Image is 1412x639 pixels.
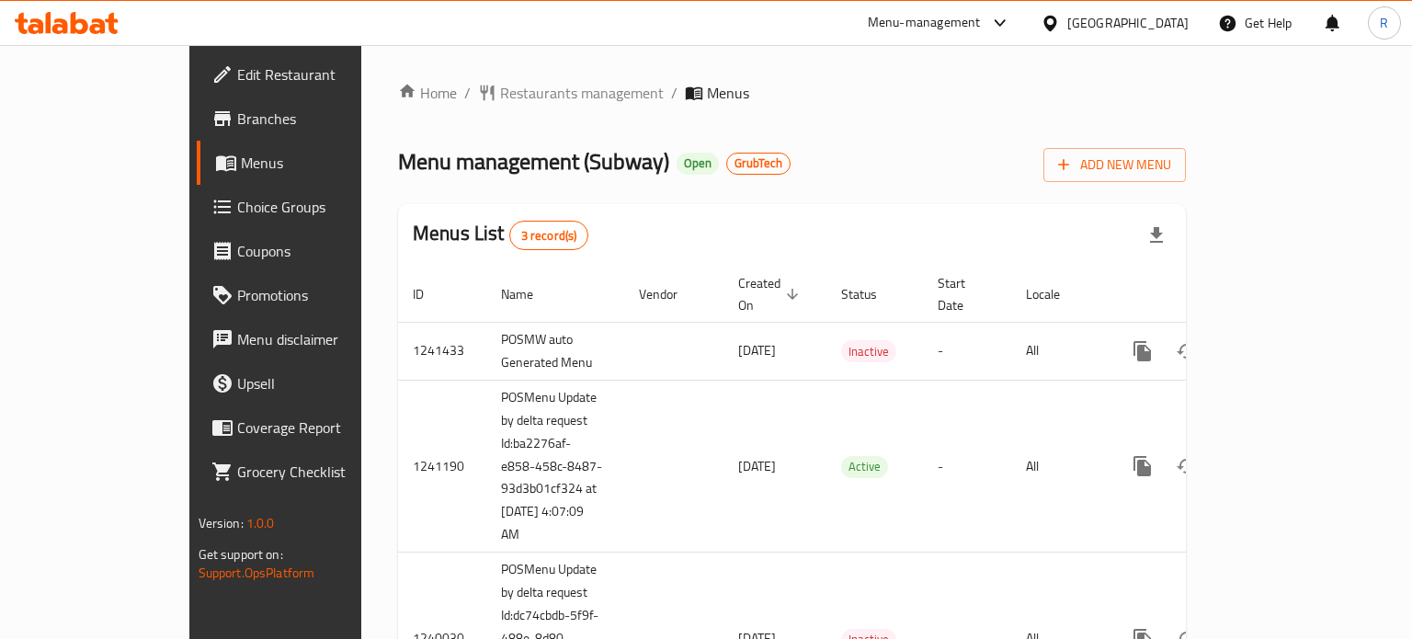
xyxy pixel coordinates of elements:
[413,283,448,305] span: ID
[738,454,776,478] span: [DATE]
[671,82,678,104] li: /
[199,542,283,566] span: Get support on:
[398,380,486,553] td: 1241190
[237,284,411,306] span: Promotions
[197,52,426,97] a: Edit Restaurant
[237,328,411,350] span: Menu disclaimer
[677,155,719,171] span: Open
[237,196,411,218] span: Choice Groups
[237,108,411,130] span: Branches
[464,82,471,104] li: /
[398,82,1186,104] nav: breadcrumb
[1165,444,1209,488] button: Change Status
[1121,329,1165,373] button: more
[841,340,896,362] div: Inactive
[1026,283,1084,305] span: Locale
[1165,329,1209,373] button: Change Status
[923,322,1011,380] td: -
[486,380,624,553] td: POSMenu Update by delta request Id:ba2276af-e858-458c-8487-93d3b01cf324 at [DATE] 4:07:09 AM
[398,322,486,380] td: 1241433
[246,511,275,535] span: 1.0.0
[1011,322,1106,380] td: All
[237,240,411,262] span: Coupons
[1043,148,1186,182] button: Add New Menu
[413,220,588,250] h2: Menus List
[707,82,749,104] span: Menus
[500,82,664,104] span: Restaurants management
[398,82,457,104] a: Home
[727,155,790,171] span: GrubTech
[841,456,888,477] span: Active
[1106,267,1312,323] th: Actions
[237,372,411,394] span: Upsell
[738,272,804,316] span: Created On
[398,141,669,182] span: Menu management ( Subway )
[197,185,426,229] a: Choice Groups
[197,317,426,361] a: Menu disclaimer
[841,283,901,305] span: Status
[923,380,1011,553] td: -
[501,283,557,305] span: Name
[1380,13,1388,33] span: R
[738,338,776,362] span: [DATE]
[241,152,411,174] span: Menus
[1011,380,1106,553] td: All
[1134,213,1179,257] div: Export file
[237,461,411,483] span: Grocery Checklist
[1121,444,1165,488] button: more
[938,272,989,316] span: Start Date
[1058,154,1171,177] span: Add New Menu
[841,456,888,478] div: Active
[197,361,426,405] a: Upsell
[197,229,426,273] a: Coupons
[237,63,411,86] span: Edit Restaurant
[1067,13,1189,33] div: [GEOGRAPHIC_DATA]
[677,153,719,175] div: Open
[197,450,426,494] a: Grocery Checklist
[237,416,411,439] span: Coverage Report
[639,283,701,305] span: Vendor
[510,227,588,245] span: 3 record(s)
[197,141,426,185] a: Menus
[509,221,589,250] div: Total records count
[868,12,981,34] div: Menu-management
[841,341,896,362] span: Inactive
[486,322,624,380] td: POSMW auto Generated Menu
[478,82,664,104] a: Restaurants management
[197,97,426,141] a: Branches
[199,511,244,535] span: Version:
[197,273,426,317] a: Promotions
[197,405,426,450] a: Coverage Report
[199,561,315,585] a: Support.OpsPlatform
